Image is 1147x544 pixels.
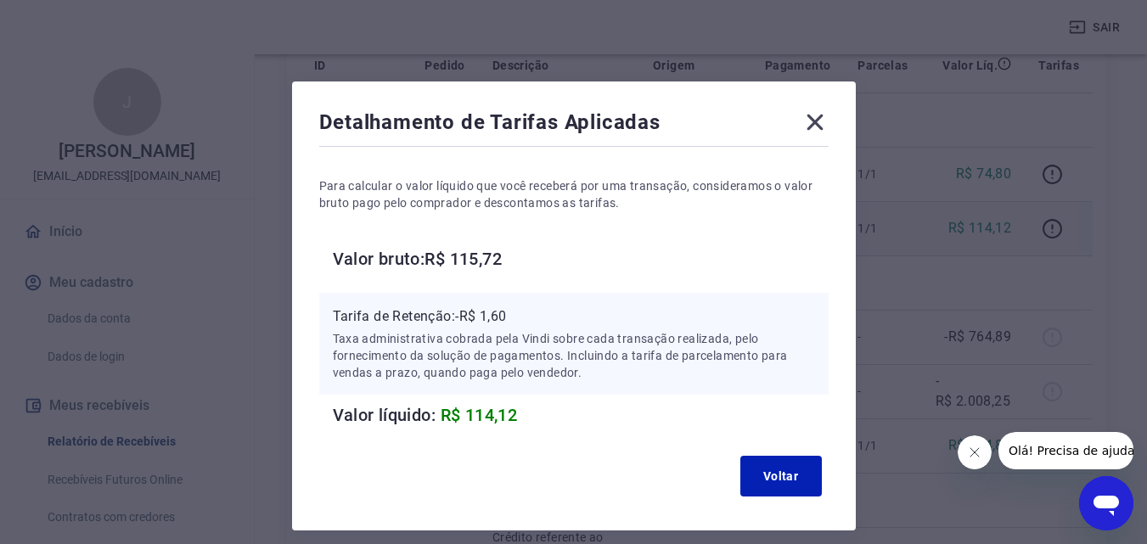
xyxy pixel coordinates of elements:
p: Tarifa de Retenção: -R$ 1,60 [333,306,815,327]
iframe: Botão para abrir a janela de mensagens [1079,476,1133,530]
iframe: Mensagem da empresa [998,432,1133,469]
h6: Valor líquido: [333,401,829,429]
p: Taxa administrativa cobrada pela Vindi sobre cada transação realizada, pelo fornecimento da soluç... [333,330,815,381]
h6: Valor bruto: R$ 115,72 [333,245,829,272]
p: Para calcular o valor líquido que você receberá por uma transação, consideramos o valor bruto pag... [319,177,829,211]
span: R$ 114,12 [441,405,518,425]
span: Olá! Precisa de ajuda? [10,12,143,25]
div: Detalhamento de Tarifas Aplicadas [319,109,829,143]
iframe: Fechar mensagem [958,435,992,469]
button: Voltar [740,456,822,496]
